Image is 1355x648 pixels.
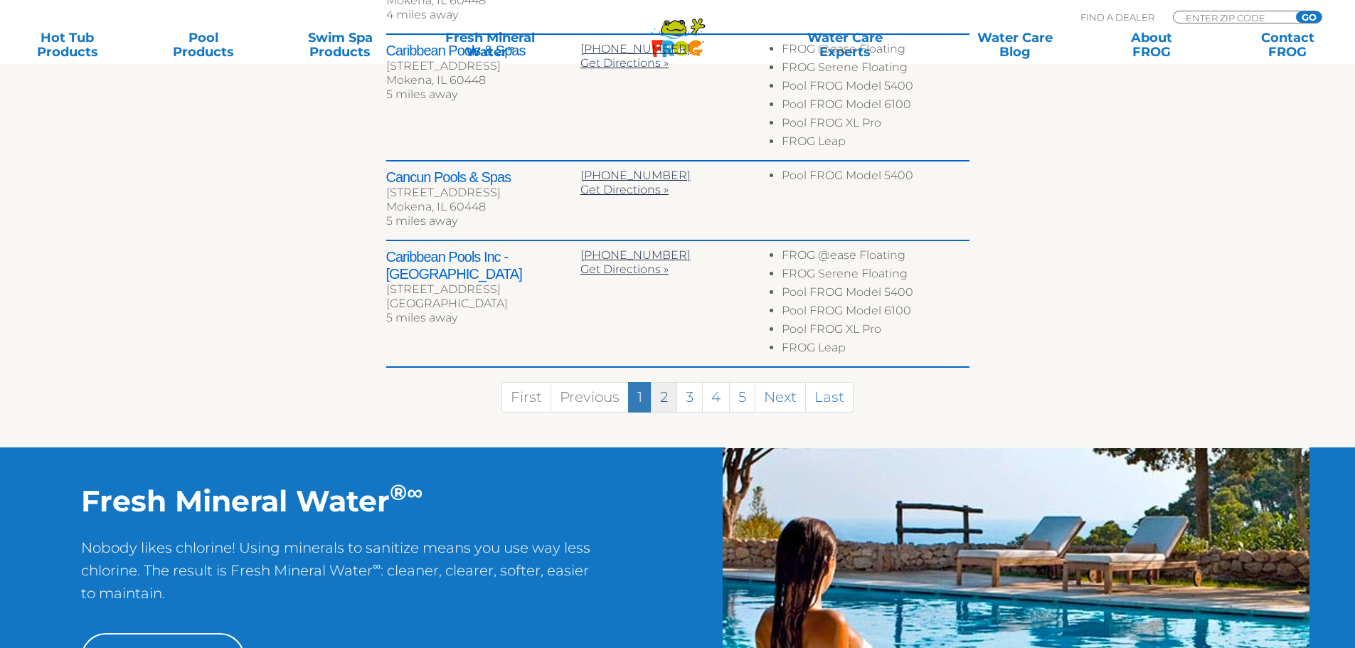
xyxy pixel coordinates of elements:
[580,169,691,182] a: [PHONE_NUMBER]
[386,186,580,200] div: [STREET_ADDRESS]
[755,382,806,413] a: Next
[1080,11,1154,23] p: Find A Dealer
[782,285,969,304] li: Pool FROG Model 5400
[580,42,691,55] a: [PHONE_NUMBER]
[386,248,580,282] h2: Caribbean Pools Inc - [GEOGRAPHIC_DATA]
[386,214,457,228] span: 5 miles away
[805,382,854,413] a: Last
[782,248,969,267] li: FROG @ease Floating
[386,87,457,101] span: 5 miles away
[386,282,580,297] div: [STREET_ADDRESS]
[782,97,969,116] li: Pool FROG Model 6100
[386,59,580,73] div: [STREET_ADDRESS]
[390,479,407,506] sup: ®
[386,169,580,186] h2: Cancun Pools & Spas
[782,341,969,359] li: FROG Leap
[580,262,669,276] a: Get Directions »
[729,382,755,413] a: 5
[782,60,969,79] li: FROG Serene Floating
[386,311,457,324] span: 5 miles away
[782,304,969,322] li: Pool FROG Model 6100
[1296,11,1322,23] input: GO
[782,322,969,341] li: Pool FROG XL Pro
[81,536,596,619] p: Nobody likes chlorine! Using minerals to sanitize means you use way less chlorine. The result is ...
[628,382,652,413] a: 1
[151,31,257,59] a: PoolProducts
[782,116,969,134] li: Pool FROG XL Pro
[81,483,596,519] h2: Fresh Mineral Water
[580,56,669,70] a: Get Directions »
[782,42,969,60] li: FROG @ease Floating
[501,382,551,413] a: First
[1184,11,1280,23] input: Zip Code Form
[373,559,381,573] sup: ∞
[386,297,580,311] div: [GEOGRAPHIC_DATA]
[386,200,580,214] div: Mokena, IL 60448
[782,267,969,285] li: FROG Serene Floating
[14,31,120,59] a: Hot TubProducts
[580,183,669,196] a: Get Directions »
[702,382,730,413] a: 4
[782,169,969,187] li: Pool FROG Model 5400
[1098,31,1204,59] a: AboutFROG
[386,73,580,87] div: Mokena, IL 60448
[407,479,423,506] sup: ∞
[386,8,458,21] span: 4 miles away
[676,382,703,413] a: 3
[287,31,393,59] a: Swim SpaProducts
[962,31,1068,59] a: Water CareBlog
[580,248,691,262] a: [PHONE_NUMBER]
[651,382,677,413] a: 2
[551,382,629,413] a: Previous
[782,134,969,153] li: FROG Leap
[386,42,580,59] h2: Caribbean Pools & Spas
[782,79,969,97] li: Pool FROG Model 5400
[1235,31,1341,59] a: ContactFROG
